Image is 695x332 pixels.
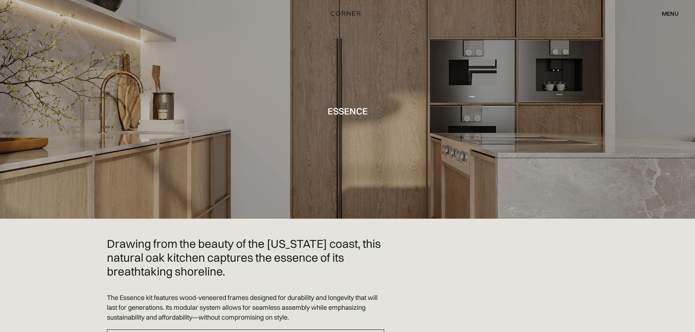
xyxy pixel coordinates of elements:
div: menu [662,11,679,16]
h1: Essence [328,106,368,116]
div: menu [655,7,679,20]
a: home [323,9,372,18]
h2: Drawing from the beauty of the [US_STATE] coast, this natural oak kitchen captures the essence of... [107,237,384,278]
p: The Essence kit features wood-veneered frames designed for durability and longevity that will las... [107,293,384,322]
